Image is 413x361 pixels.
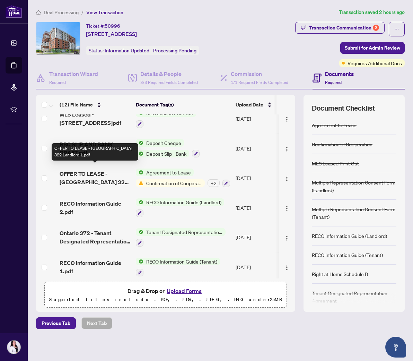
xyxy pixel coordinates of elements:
[281,232,292,243] button: Logo
[60,101,93,109] span: (12) File Name
[284,176,290,182] img: Logo
[52,143,138,161] div: OFFER TO LEASE - [GEOGRAPHIC_DATA] 322 Landlord 1.pdf
[284,117,290,122] img: Logo
[136,198,143,206] img: Status Icon
[284,265,290,270] img: Logo
[60,110,130,127] span: MLS Leased - [STREET_ADDRESS]pdf
[312,232,387,240] div: RECO Information Guide (Landlord)
[312,140,372,148] div: Confirmation of Cooperation
[231,70,288,78] h4: Commission
[281,143,292,154] button: Logo
[281,202,292,213] button: Logo
[312,179,396,194] div: Multiple Representation Consent Form (Landlord)
[233,193,280,223] td: [DATE]
[136,198,224,217] button: Status IconRECO Information Guide (Landlord)
[233,163,280,193] td: [DATE]
[136,179,143,187] img: Status Icon
[143,179,205,187] span: Confirmation of Cooperation
[233,95,280,114] th: Upload Date
[348,59,402,67] span: Requires Additional Docs
[60,229,130,246] span: Ontario 372 - Tenant Designated Representation Agreement - Authority for Lease or Purchase 1.pdf
[45,282,287,308] span: Drag & Drop orUpload FormsSupported files include .PDF, .JPG, .JPEG, .PNG under25MB
[136,228,226,247] button: Status IconTenant Designated Representation Agreement
[284,146,290,152] img: Logo
[49,295,282,304] p: Supported files include .PDF, .JPG, .JPEG, .PNG under 25 MB
[312,205,396,221] div: Multiple Representation Consent Form (Tenant)
[136,169,230,187] button: Status IconAgreement to LeaseStatus IconConfirmation of Cooperation+2
[312,289,396,304] div: Tenant Designated Representation Agreement
[208,179,220,187] div: + 2
[42,318,70,329] span: Previous Tab
[81,8,84,16] li: /
[60,170,130,186] span: OFFER TO LEASE - [GEOGRAPHIC_DATA] 322 Landlord 1.pdf
[312,121,357,129] div: Agreement to Lease
[49,80,66,85] span: Required
[128,286,204,295] span: Drag & Drop or
[140,80,198,85] span: 3/3 Required Fields Completed
[143,228,226,236] span: Tenant Designated Representation Agreement
[6,5,22,18] img: logo
[36,10,41,15] span: home
[136,139,143,147] img: Status Icon
[143,150,189,157] span: Deposit Slip - Bank
[312,103,375,113] span: Document Checklist
[136,228,143,236] img: Status Icon
[233,223,280,252] td: [DATE]
[143,198,224,206] span: RECO Information Guide (Landlord)
[81,317,112,329] button: Next Tab
[385,337,406,358] button: Open asap
[281,261,292,273] button: Logo
[309,22,379,33] div: Transaction Communication
[231,80,288,85] span: 1/1 Required Fields Completed
[105,23,120,29] span: 50996
[143,169,194,176] span: Agreement to Lease
[312,160,359,167] div: MLS Leased Print Out
[233,134,280,163] td: [DATE]
[281,172,292,183] button: Logo
[345,42,400,53] span: Submit for Admin Review
[325,70,354,78] h4: Documents
[281,113,292,124] button: Logo
[136,139,200,158] button: Status IconDeposit ChequeStatus IconDeposit Slip - Bank
[284,235,290,241] img: Logo
[36,317,76,329] button: Previous Tab
[86,22,120,30] div: Ticket #:
[140,70,198,78] h4: Details & People
[136,258,143,265] img: Status Icon
[7,341,20,354] img: Profile Icon
[86,30,137,38] span: [STREET_ADDRESS]
[86,9,123,16] span: View Transaction
[36,22,80,55] img: IMG-W12360753_1.jpg
[60,259,130,275] span: RECO Information Guide 1.pdf
[86,46,199,55] div: Status:
[233,104,280,134] td: [DATE]
[44,9,79,16] span: Deal Processing
[284,206,290,211] img: Logo
[143,139,184,147] span: Deposit Cheque
[373,25,379,31] div: 3
[325,80,342,85] span: Required
[60,199,130,216] span: RECO Information Guide 2.pdf
[339,8,405,16] article: Transaction saved 2 hours ago
[312,270,368,278] div: Right at Home Schedule B
[136,150,143,157] img: Status Icon
[105,48,196,54] span: Information Updated - Processing Pending
[143,258,220,265] span: RECO Information Guide (Tenant)
[340,42,405,54] button: Submit for Admin Review
[136,258,220,276] button: Status IconRECO Information Guide (Tenant)
[312,251,383,259] div: RECO Information Guide (Tenant)
[233,252,280,282] td: [DATE]
[60,140,130,157] span: RBC SLIP AND BANK DRAFT.pdf
[49,70,98,78] h4: Transaction Wizard
[136,169,143,176] img: Status Icon
[165,286,204,295] button: Upload Forms
[57,95,133,114] th: (12) File Name
[295,22,385,34] button: Transaction Communication3
[133,95,233,114] th: Document Tag(s)
[236,101,263,109] span: Upload Date
[136,109,196,128] button: Status IconMLS Leased Print Out
[394,27,399,32] span: ellipsis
